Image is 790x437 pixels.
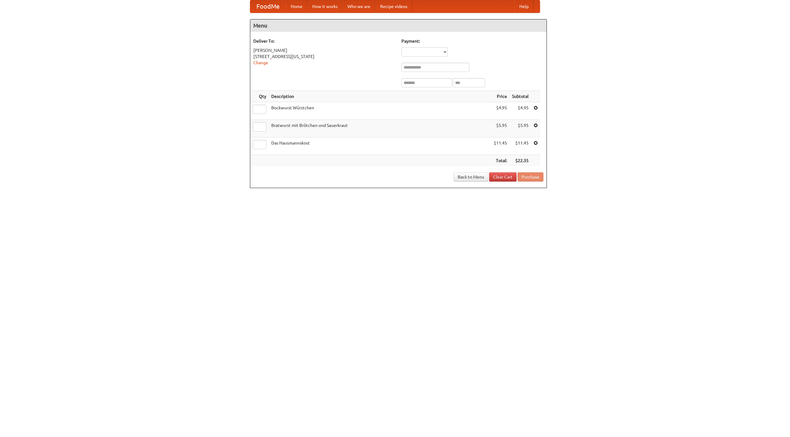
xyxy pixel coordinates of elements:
[269,137,491,155] td: Das Hausmannskost
[307,0,343,13] a: How it works
[269,91,491,102] th: Description
[509,137,531,155] td: $11.45
[253,60,268,65] a: Change
[491,91,509,102] th: Price
[253,53,395,60] div: [STREET_ADDRESS][US_STATE]
[250,0,286,13] a: FoodMe
[491,155,509,166] th: Total:
[253,47,395,53] div: [PERSON_NAME]
[514,0,534,13] a: Help
[269,102,491,120] td: Bockwurst Würstchen
[489,172,517,182] a: Clear Cart
[491,137,509,155] td: $11.45
[343,0,375,13] a: Who we are
[253,38,395,44] h5: Deliver To:
[509,155,531,166] th: $22.35
[454,172,488,182] a: Back to Menu
[269,120,491,137] td: Bratwurst mit Brötchen und Sauerkraut
[509,102,531,120] td: $4.95
[491,120,509,137] td: $5.95
[250,19,547,32] h4: Menu
[375,0,412,13] a: Recipe videos
[286,0,307,13] a: Home
[401,38,543,44] h5: Payment:
[509,120,531,137] td: $5.95
[491,102,509,120] td: $4.95
[250,91,269,102] th: Qty
[518,172,543,182] button: Purchase
[509,91,531,102] th: Subtotal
